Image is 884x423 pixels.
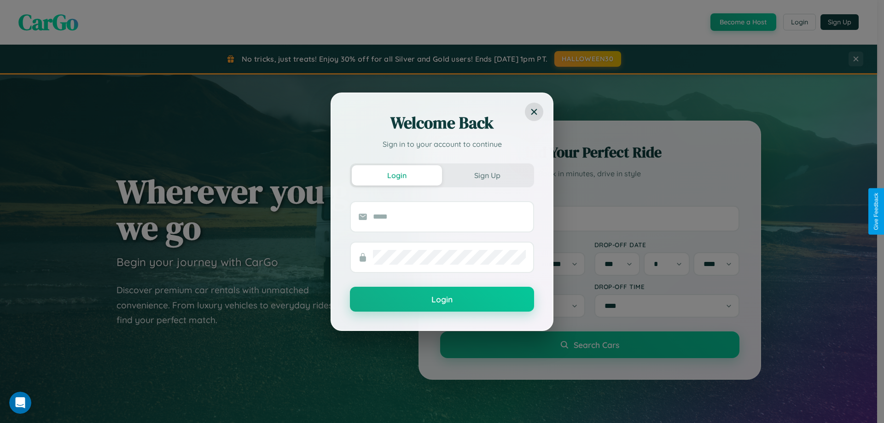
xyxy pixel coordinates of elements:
[350,287,534,312] button: Login
[442,165,532,185] button: Sign Up
[873,193,879,230] div: Give Feedback
[350,112,534,134] h2: Welcome Back
[9,392,31,414] iframe: Intercom live chat
[352,165,442,185] button: Login
[350,139,534,150] p: Sign in to your account to continue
